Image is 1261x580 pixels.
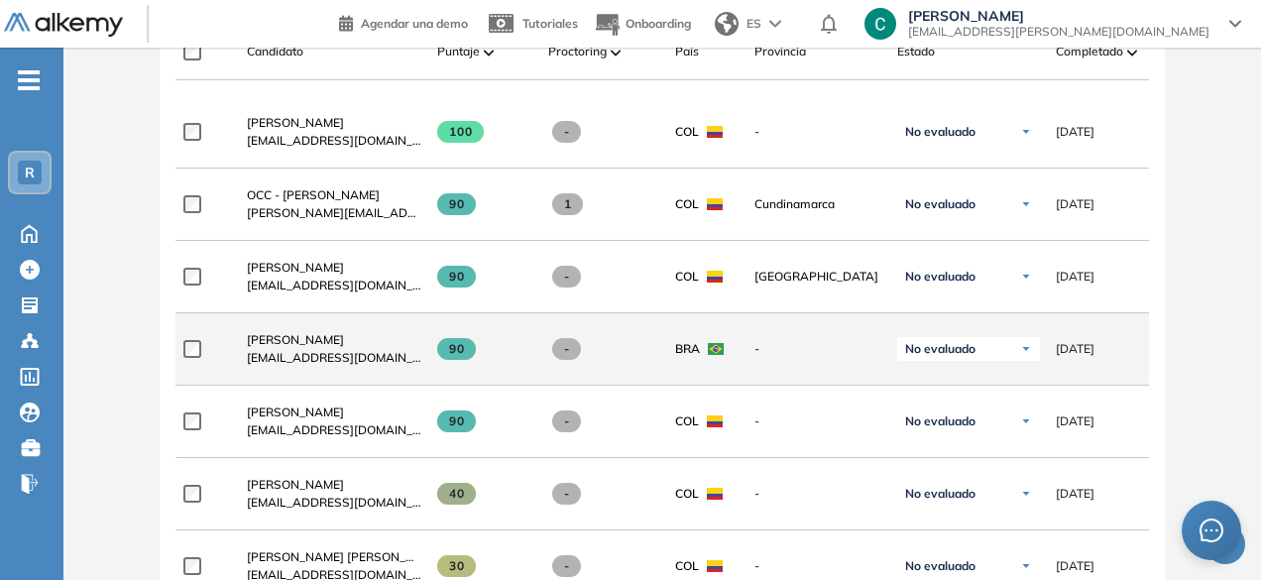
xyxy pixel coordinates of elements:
a: [PERSON_NAME] [247,114,421,132]
button: Onboarding [594,3,691,46]
span: Onboarding [626,16,691,31]
span: - [754,123,881,141]
img: COL [707,415,723,427]
span: [GEOGRAPHIC_DATA] [754,268,881,286]
span: No evaluado [905,558,975,574]
img: [missing "en.ARROW_ALT" translation] [484,50,494,56]
span: [PERSON_NAME] [908,8,1209,24]
span: COL [675,123,699,141]
a: OCC - [PERSON_NAME] [247,186,421,204]
span: - [552,121,581,143]
span: Estado [897,43,935,60]
span: 100 [437,121,484,143]
span: [DATE] [1056,485,1094,503]
span: - [754,485,881,503]
span: [DATE] [1056,340,1094,358]
span: - [754,557,881,575]
img: Ícono de flecha [1020,415,1032,427]
span: [EMAIL_ADDRESS][DOMAIN_NAME] [247,277,421,294]
img: COL [707,488,723,500]
span: [EMAIL_ADDRESS][DOMAIN_NAME] [247,349,421,367]
img: Logo [4,13,123,38]
img: Ícono de flecha [1020,560,1032,572]
span: [DATE] [1056,557,1094,575]
span: - [552,483,581,505]
img: [missing "en.ARROW_ALT" translation] [611,50,621,56]
a: [PERSON_NAME] [247,404,421,421]
span: [DATE] [1056,123,1094,141]
span: - [552,338,581,360]
span: [DATE] [1056,412,1094,430]
span: COL [675,557,699,575]
span: Tutoriales [522,16,578,31]
span: No evaluado [905,124,975,140]
img: [missing "en.ARROW_ALT" translation] [1127,50,1137,56]
span: - [552,410,581,432]
img: BRA [708,343,724,355]
span: [DATE] [1056,268,1094,286]
span: - [754,340,881,358]
span: 1 [552,193,583,215]
img: COL [707,126,723,138]
span: message [1200,519,1223,542]
img: COL [707,560,723,572]
span: Cundinamarca [754,195,881,213]
img: Ícono de flecha [1020,488,1032,500]
span: [PERSON_NAME][EMAIL_ADDRESS][PERSON_NAME][DOMAIN_NAME] [247,204,421,222]
span: - [552,266,581,288]
span: 30 [437,555,476,577]
span: Puntaje [437,43,480,60]
a: Agendar una demo [339,10,468,34]
img: Ícono de flecha [1020,343,1032,355]
a: [PERSON_NAME] [247,259,421,277]
span: COL [675,268,699,286]
span: Candidato [247,43,303,60]
span: [PERSON_NAME] [PERSON_NAME] [247,549,444,564]
img: COL [707,271,723,283]
span: País [675,43,699,60]
span: - [754,412,881,430]
span: ES [746,15,761,33]
span: No evaluado [905,196,975,212]
a: [PERSON_NAME] [247,331,421,349]
span: 90 [437,338,476,360]
img: Ícono de flecha [1020,198,1032,210]
span: Completado [1056,43,1123,60]
span: Provincia [754,43,806,60]
span: 90 [437,193,476,215]
img: COL [707,198,723,210]
span: OCC - [PERSON_NAME] [247,187,380,202]
span: No evaluado [905,486,975,502]
span: [EMAIL_ADDRESS][PERSON_NAME][DOMAIN_NAME] [908,24,1209,40]
img: Ícono de flecha [1020,126,1032,138]
span: COL [675,485,699,503]
span: No evaluado [905,341,975,357]
span: [PERSON_NAME] [247,260,344,275]
span: [EMAIL_ADDRESS][DOMAIN_NAME] [247,132,421,150]
span: [PERSON_NAME] [247,405,344,419]
span: [PERSON_NAME] [247,477,344,492]
span: 90 [437,410,476,432]
span: COL [675,412,699,430]
img: world [715,12,739,36]
span: 90 [437,266,476,288]
span: No evaluado [905,269,975,285]
span: 40 [437,483,476,505]
a: [PERSON_NAME] [247,476,421,494]
span: [DATE] [1056,195,1094,213]
span: COL [675,195,699,213]
img: arrow [769,20,781,28]
span: Proctoring [548,43,607,60]
span: No evaluado [905,413,975,429]
a: [PERSON_NAME] [PERSON_NAME] [247,548,421,566]
span: R [25,165,35,180]
span: [EMAIL_ADDRESS][DOMAIN_NAME] [247,421,421,439]
span: Agendar una demo [361,16,468,31]
i: - [18,78,40,82]
span: [EMAIL_ADDRESS][DOMAIN_NAME] [247,494,421,512]
span: BRA [675,340,700,358]
span: [PERSON_NAME] [247,115,344,130]
span: - [552,555,581,577]
span: [PERSON_NAME] [247,332,344,347]
img: Ícono de flecha [1020,271,1032,283]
